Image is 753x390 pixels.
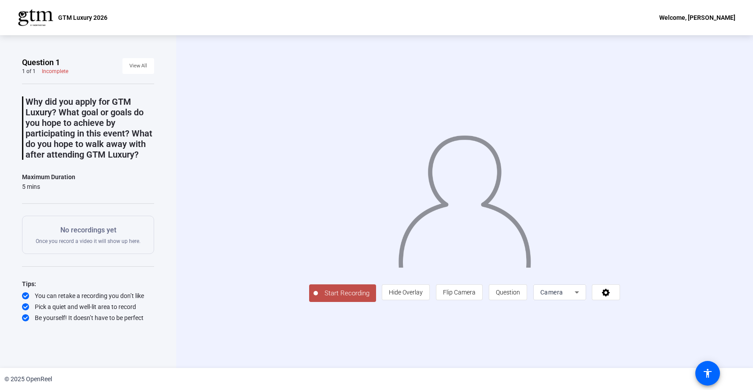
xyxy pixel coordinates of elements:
[129,59,147,73] span: View All
[382,284,430,300] button: Hide Overlay
[489,284,527,300] button: Question
[318,288,376,298] span: Start Recording
[22,291,154,300] div: You can retake a recording you don’t like
[26,96,154,160] p: Why did you apply for GTM Luxury? What goal or goals do you hope to achieve by participating in t...
[36,225,140,235] p: No recordings yet
[436,284,483,300] button: Flip Camera
[58,12,107,23] p: GTM Luxury 2026
[22,302,154,311] div: Pick a quiet and well-lit area to record
[389,289,423,296] span: Hide Overlay
[22,57,60,68] span: Question 1
[122,58,154,74] button: View All
[540,289,563,296] span: Camera
[309,284,376,302] button: Start Recording
[36,225,140,245] div: Once you record a video it will show up here.
[22,68,36,75] div: 1 of 1
[397,127,532,267] img: overlay
[702,368,713,379] mat-icon: accessibility
[42,68,68,75] div: Incomplete
[4,375,52,384] div: © 2025 OpenReel
[22,279,154,289] div: Tips:
[18,9,54,26] img: OpenReel logo
[659,12,735,23] div: Welcome, [PERSON_NAME]
[22,172,75,182] div: Maximum Duration
[496,289,520,296] span: Question
[22,182,75,191] div: 5 mins
[22,313,154,322] div: Be yourself! It doesn’t have to be perfect
[443,289,476,296] span: Flip Camera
